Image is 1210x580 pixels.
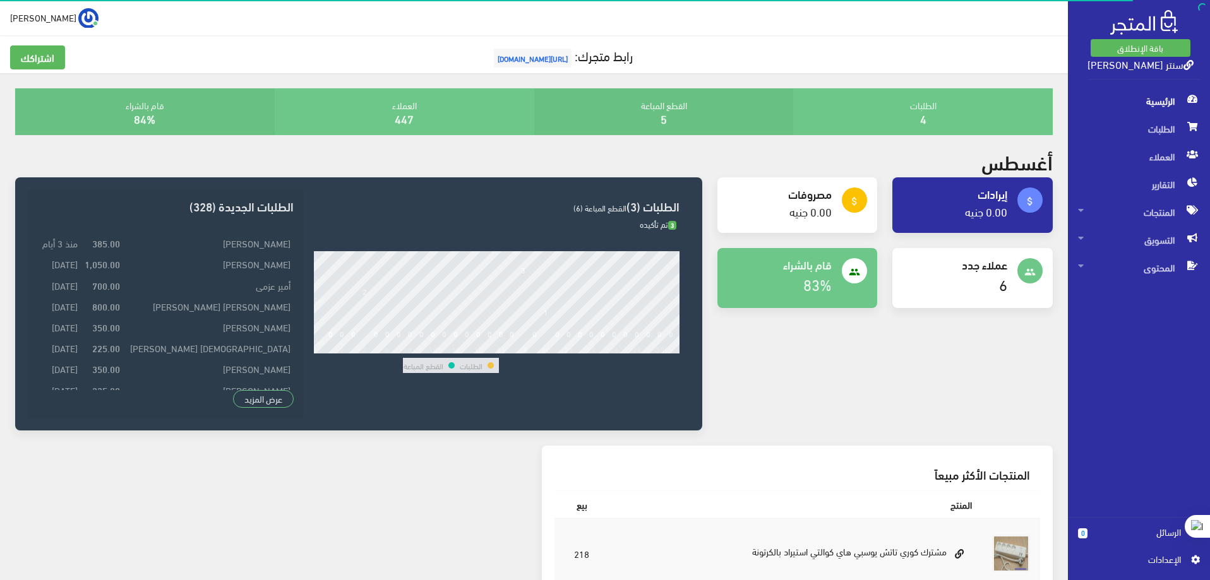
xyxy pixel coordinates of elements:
div: 24 [587,345,596,353]
span: القطع المباعة (6) [573,200,626,215]
td: [DATE] [38,275,80,295]
td: [DATE] [38,358,80,379]
a: رابط متجرك:[URL][DOMAIN_NAME] [491,44,633,67]
td: منذ 3 أيام [38,233,80,254]
td: [DEMOGRAPHIC_DATA] [PERSON_NAME] [123,338,294,358]
div: 28 [633,345,642,353]
h4: مصروفات [728,187,832,200]
a: 4 [920,108,926,129]
div: قام بالشراء [15,88,275,135]
div: 16 [497,345,506,353]
h4: قام بالشراء [728,258,832,271]
a: 5 [661,108,667,129]
div: 20 [542,345,551,353]
div: 26 [610,345,619,353]
a: اﻹعدادات [1078,552,1200,572]
h3: الطلبات الجديدة (328) [38,200,293,212]
strong: 800.00 [92,299,120,313]
span: الرسائل [1098,525,1181,539]
span: العملاء [1078,143,1200,170]
h3: الطلبات (3) [314,200,680,212]
span: المحتوى [1078,254,1200,281]
a: 0.00 جنيه [789,201,832,222]
h3: المنتجات الأكثر مبيعاً [565,468,1031,480]
td: [DATE] [38,379,80,400]
strong: 225.00 [92,341,120,355]
a: 6 [999,270,1007,297]
a: 0.00 جنيه [965,201,1007,222]
th: بيع [554,490,609,518]
span: الرئيسية [1078,87,1200,115]
div: 10 [429,345,438,353]
span: اﻹعدادات [1088,552,1180,566]
i: people [849,266,860,278]
a: الطلبات [1068,115,1210,143]
strong: 700.00 [92,278,120,292]
span: المنتجات [1078,198,1200,226]
a: سنتر [PERSON_NAME] [1087,55,1194,73]
div: 22 [565,345,573,353]
div: 6 [385,345,390,353]
strong: 225.00 [92,383,120,397]
a: اشتراكك [10,45,65,69]
td: [PERSON_NAME] [123,379,294,400]
div: 14 [474,345,483,353]
td: أمير عزمى [123,275,294,295]
th: المنتج [609,490,983,518]
a: عرض المزيد [233,390,294,408]
i: people [1024,266,1036,278]
strong: 350.00 [92,362,120,376]
strong: 1,050.00 [85,257,120,271]
a: 447 [395,108,414,129]
img: mshtrk-kory-tatsh-tosby-hay-koalty-astyrad.jpg [992,535,1030,572]
a: 84% [134,108,155,129]
td: [PERSON_NAME] [123,254,294,275]
td: [DATE] [38,338,80,358]
span: التقارير [1078,170,1200,198]
div: 18 [519,345,528,353]
h4: إيرادات [902,187,1007,200]
h4: عملاء جدد [902,258,1007,271]
span: 3 [668,221,676,230]
span: التسويق [1078,226,1200,254]
strong: 385.00 [92,236,120,250]
div: العملاء [275,88,534,135]
a: المحتوى [1068,254,1210,281]
a: باقة الإنطلاق [1091,39,1190,57]
div: 8 [408,345,412,353]
div: 12 [452,345,460,353]
td: القطع المباعة [403,358,444,373]
strong: 350.00 [92,320,120,334]
h2: أغسطس [981,150,1053,172]
img: ... [78,8,99,28]
span: [URL][DOMAIN_NAME] [494,49,572,68]
td: [PERSON_NAME] [PERSON_NAME] [123,295,294,316]
div: القطع المباعة [534,88,794,135]
a: 0 الرسائل [1078,525,1200,552]
div: الطلبات [793,88,1053,135]
span: 0 [1078,528,1087,538]
td: [PERSON_NAME] [123,317,294,338]
td: [DATE] [38,317,80,338]
td: [DATE] [38,295,80,316]
a: ... [PERSON_NAME] [10,8,99,28]
span: تم تأكيده [640,216,676,232]
a: التقارير [1068,170,1210,198]
a: العملاء [1068,143,1210,170]
td: [PERSON_NAME] [123,358,294,379]
span: [PERSON_NAME] [10,9,76,25]
span: الطلبات [1078,115,1200,143]
i: attach_money [1024,196,1036,207]
img: . [1110,10,1178,35]
div: 4 [362,345,367,353]
td: [DATE] [38,254,80,275]
div: 30 [656,345,664,353]
a: الرئيسية [1068,87,1210,115]
td: [PERSON_NAME] [123,233,294,254]
a: المنتجات [1068,198,1210,226]
i: attach_money [849,196,860,207]
a: 83% [803,270,832,297]
td: الطلبات [459,358,483,373]
div: 2 [340,345,344,353]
